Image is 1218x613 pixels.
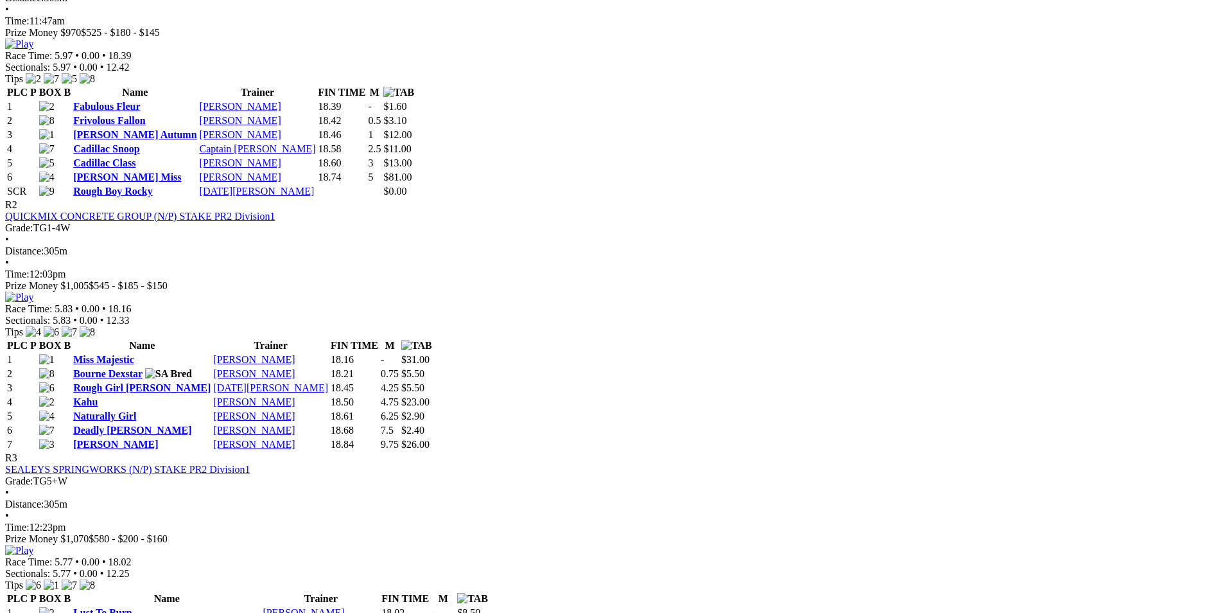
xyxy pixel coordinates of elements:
[106,62,129,73] span: 12.42
[73,143,140,154] a: Cadillac Snoop
[82,50,100,61] span: 0.00
[73,101,140,112] a: Fabulous Fleur
[200,157,281,168] a: [PERSON_NAME]
[39,101,55,112] img: 2
[213,439,295,450] a: [PERSON_NAME]
[5,475,33,486] span: Grade:
[6,143,37,155] td: 4
[100,62,104,73] span: •
[381,411,399,422] text: 6.25
[5,222,33,233] span: Grade:
[80,62,98,73] span: 0.00
[381,368,399,379] text: 0.75
[368,101,371,112] text: -
[75,303,79,314] span: •
[383,143,411,154] span: $11.00
[39,186,55,197] img: 9
[6,129,37,141] td: 3
[53,568,71,579] span: 5.77
[5,27,1213,39] div: Prize Money $970
[5,326,23,337] span: Tips
[200,129,281,140] a: [PERSON_NAME]
[381,354,384,365] text: -
[106,315,129,326] span: 12.33
[39,129,55,141] img: 1
[55,556,73,567] span: 5.77
[5,62,50,73] span: Sectionals:
[5,4,9,15] span: •
[330,353,379,366] td: 18.16
[5,303,52,314] span: Race Time:
[383,157,412,168] span: $13.00
[73,396,98,407] a: Kahu
[200,143,316,154] a: Captain [PERSON_NAME]
[64,593,71,604] span: B
[102,50,106,61] span: •
[73,354,134,365] a: Miss Majestic
[73,368,143,379] a: Bourne Dexstar
[213,354,295,365] a: [PERSON_NAME]
[44,73,59,85] img: 7
[106,568,129,579] span: 12.25
[213,411,295,422] a: [PERSON_NAME]
[381,396,399,407] text: 4.75
[6,171,37,184] td: 6
[401,368,424,379] span: $5.50
[109,303,132,314] span: 18.16
[73,339,211,352] th: Name
[39,354,55,366] img: 1
[30,593,37,604] span: P
[6,410,37,423] td: 5
[317,114,366,127] td: 18.42
[109,50,132,61] span: 18.39
[89,280,168,291] span: $545 - $185 - $150
[6,438,37,451] td: 7
[317,86,366,99] th: FIN TIME
[5,499,44,510] span: Distance:
[6,114,37,127] td: 2
[383,129,412,140] span: $12.00
[330,410,379,423] td: 18.61
[80,326,95,338] img: 8
[401,396,430,407] span: $23.00
[73,157,135,168] a: Cadillac Class
[5,475,1213,487] div: TG5+W
[73,315,77,326] span: •
[7,340,28,351] span: PLC
[317,157,366,170] td: 18.60
[5,73,23,84] span: Tips
[5,269,30,280] span: Time:
[367,86,381,99] th: M
[330,368,379,380] td: 18.21
[39,382,55,394] img: 6
[262,592,379,605] th: Trainer
[381,382,399,393] text: 4.25
[5,545,33,556] img: Play
[73,425,191,436] a: Deadly [PERSON_NAME]
[5,222,1213,234] div: TG1-4W
[381,592,430,605] th: FIN TIME
[82,556,100,567] span: 0.00
[6,100,37,113] td: 1
[73,62,77,73] span: •
[44,326,59,338] img: 6
[330,396,379,409] td: 18.50
[39,143,55,155] img: 7
[5,568,50,579] span: Sectionals:
[80,315,98,326] span: 0.00
[39,368,55,380] img: 8
[7,593,28,604] span: PLC
[317,143,366,155] td: 18.58
[6,396,37,409] td: 4
[368,129,373,140] text: 1
[73,129,196,140] a: [PERSON_NAME] Autumn
[330,382,379,395] td: 18.45
[53,62,71,73] span: 5.97
[73,592,261,605] th: Name
[380,339,399,352] th: M
[75,50,79,61] span: •
[5,15,1213,27] div: 11:47am
[200,186,315,197] a: [DATE][PERSON_NAME]
[109,556,132,567] span: 18.02
[200,172,281,182] a: [PERSON_NAME]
